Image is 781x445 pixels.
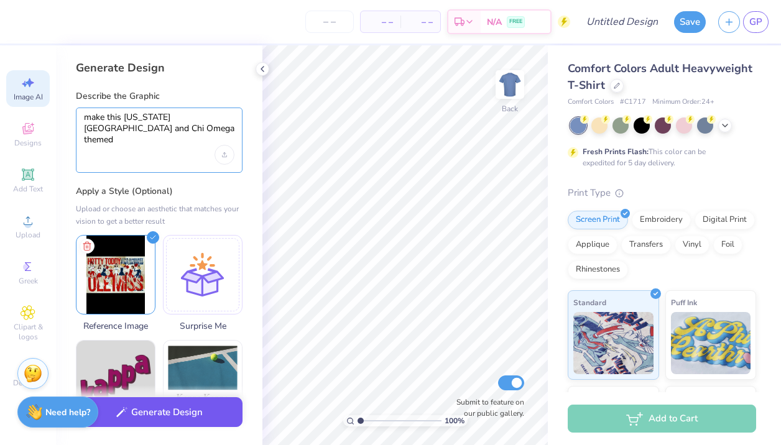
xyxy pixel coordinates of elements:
label: Apply a Style (Optional) [76,185,243,198]
span: Surprise Me [163,319,243,333]
img: Photorealistic [164,341,242,419]
span: 100 % [445,415,464,426]
div: Transfers [621,236,671,254]
div: This color can be expedited for 5 day delivery. [583,146,736,168]
strong: Need help? [45,406,90,418]
div: Applique [568,236,617,254]
span: Metallic & Glitter Ink [671,392,744,405]
span: Greek [19,276,38,286]
span: N/A [487,16,502,29]
textarea: make this [US_STATE][GEOGRAPHIC_DATA] and Chi Omega themed [84,112,234,145]
div: Back [502,103,518,114]
span: GP [749,15,762,29]
div: Vinyl [675,236,709,254]
div: Screen Print [568,211,628,229]
span: Designs [14,138,42,148]
span: Minimum Order: 24 + [652,97,714,108]
span: Clipart & logos [6,322,50,342]
button: Generate Design [76,397,243,428]
span: – – [408,16,433,29]
strong: Fresh Prints Flash: [583,147,649,157]
div: Rhinestones [568,260,628,279]
img: Text-Based [76,341,155,419]
span: Decorate [13,378,43,388]
img: Standard [573,312,654,374]
span: Puff Ink [671,296,697,309]
span: Image AI [14,92,43,102]
div: Embroidery [632,211,691,229]
span: # C1717 [620,97,646,108]
div: Foil [713,236,742,254]
label: Submit to feature on our public gallery. [450,397,524,419]
div: Upload or choose an aesthetic that matches your vision to get a better result [76,203,243,227]
span: – – [368,16,393,29]
span: Comfort Colors [568,97,614,108]
span: FREE [509,17,522,26]
input: – – [305,11,354,33]
input: Untitled Design [576,9,668,34]
span: Standard [573,296,606,309]
label: Describe the Graphic [76,90,243,103]
button: Save [674,11,706,33]
div: Digital Print [695,211,755,229]
span: Upload [16,230,40,240]
span: Add Text [13,184,43,194]
img: Back [497,72,522,97]
div: Print Type [568,186,756,200]
img: Puff Ink [671,312,751,374]
div: Generate Design [76,60,243,75]
span: Comfort Colors Adult Heavyweight T-Shirt [568,61,752,93]
span: Neon Ink [573,392,604,405]
img: Upload reference [76,236,155,314]
span: Reference Image [76,319,155,333]
div: Upload image [215,145,234,165]
a: GP [743,11,769,33]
